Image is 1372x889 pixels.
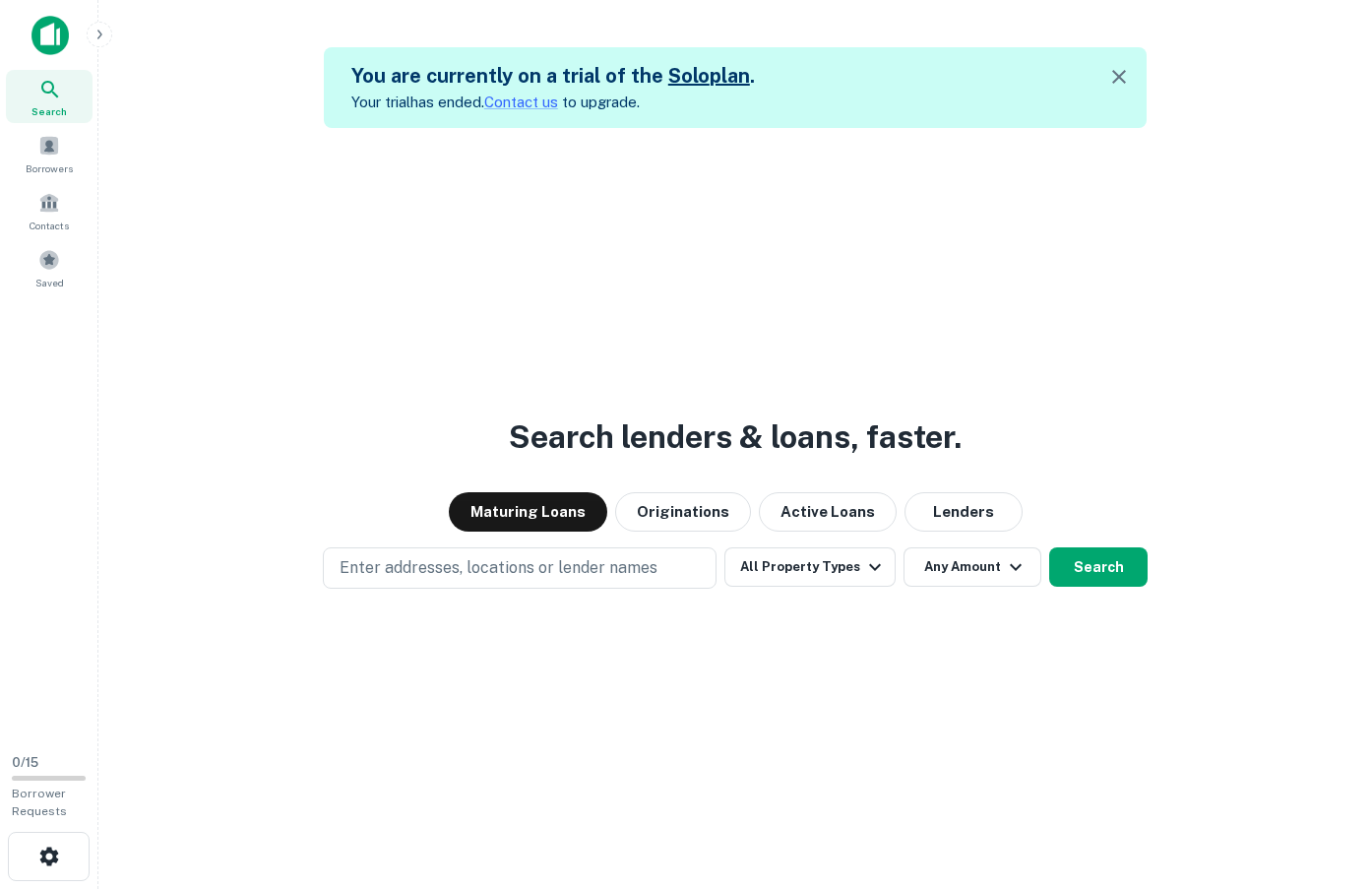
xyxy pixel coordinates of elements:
[615,492,751,532] button: Originations
[26,160,73,176] span: Borrowers
[6,241,93,294] a: Saved
[1049,547,1148,587] button: Search
[449,492,607,532] button: Maturing Loans
[6,127,93,180] a: Borrowers
[340,556,657,580] p: Enter addresses, locations or lender names
[6,70,93,123] a: Search
[484,94,558,110] a: Contact us
[323,547,717,589] button: Enter addresses, locations or lender names
[30,218,69,233] span: Contacts
[724,547,896,587] button: All Property Types
[31,103,67,119] span: Search
[668,64,750,88] a: Soloplan
[904,492,1023,532] button: Lenders
[759,492,897,532] button: Active Loans
[351,91,755,114] p: Your trial has ended. to upgrade.
[351,61,755,91] h5: You are currently on a trial of the .
[509,413,962,461] h3: Search lenders & loans, faster.
[31,16,69,55] img: capitalize-icon.png
[6,184,93,237] a: Contacts
[12,787,67,818] span: Borrower Requests
[1274,731,1372,826] iframe: Chat Widget
[12,755,38,770] span: 0 / 15
[904,547,1041,587] button: Any Amount
[35,275,64,290] span: Saved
